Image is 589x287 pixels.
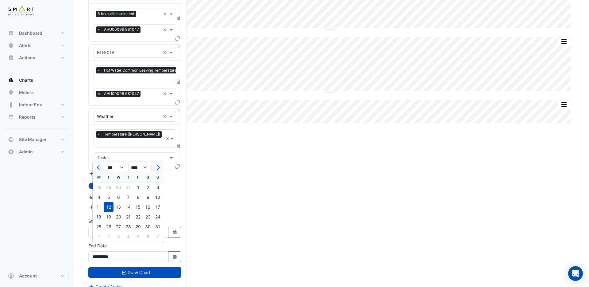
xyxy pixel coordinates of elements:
app-icon: Alerts [8,42,14,49]
div: 1 [133,183,143,192]
span: AHU00096 981047 [102,26,141,33]
div: 30 [143,222,153,232]
span: × [96,131,102,137]
div: Sunday, August 31, 2025 [153,222,163,232]
div: S [143,172,153,182]
div: Saturday, August 16, 2025 [143,202,153,212]
span: Choose Function [176,79,181,84]
span: Clear [163,11,168,17]
button: Close [177,45,181,49]
div: Tuesday, September 2, 2025 [104,232,114,242]
div: Saturday, September 6, 2025 [143,232,153,242]
div: 9 [143,192,153,202]
div: Thursday, September 4, 2025 [123,232,133,242]
div: Monday, August 11, 2025 [94,202,104,212]
div: T [123,172,133,182]
button: Meters [5,86,69,99]
app-icon: Site Manager [8,136,14,143]
button: Previous month [95,163,102,172]
div: Wednesday, September 3, 2025 [114,232,123,242]
div: 5 [104,192,114,202]
div: W [114,172,123,182]
app-icon: Actions [8,55,14,61]
div: Monday, September 1, 2025 [94,232,104,242]
div: 19 [104,212,114,222]
div: Saturday, August 2, 2025 [143,183,153,192]
app-icon: Charts [8,77,14,83]
div: 2 [143,183,153,192]
div: Wednesday, July 30, 2025 [114,183,123,192]
select: Select year [128,163,152,172]
div: 27 [114,222,123,232]
button: More Options [558,101,570,108]
div: Tuesday, August 26, 2025 [104,222,114,232]
div: 7 [153,232,163,242]
button: Dashboard [5,27,69,39]
span: Reports [19,114,36,120]
div: F [133,172,143,182]
button: Close [177,108,181,112]
button: Account [5,270,69,282]
div: 21 [123,212,133,222]
div: 12 [104,202,114,212]
label: Start Date [88,218,109,224]
span: Actions [19,55,35,61]
span: Clone Favourites and Tasks from this Equipment to other Equipment [175,100,180,105]
div: Friday, September 5, 2025 [133,232,143,242]
span: Admin [19,149,33,155]
div: 20 [114,212,123,222]
span: Meters [19,89,34,96]
div: Sunday, September 7, 2025 [153,232,163,242]
app-icon: Admin [8,149,14,155]
label: End Date [88,242,107,249]
app-icon: Meters [8,89,14,96]
div: Tuesday, August 19, 2025 [104,212,114,222]
div: 14 [123,202,133,212]
div: Wednesday, August 20, 2025 [114,212,123,222]
div: Friday, August 15, 2025 [133,202,143,212]
div: Friday, August 29, 2025 [133,222,143,232]
div: Monday, August 25, 2025 [94,222,104,232]
div: 10 [153,192,163,202]
div: 11 [94,202,104,212]
div: Thursday, July 31, 2025 [123,183,133,192]
div: Thursday, August 7, 2025 [123,192,133,202]
span: Charts [19,77,33,83]
div: 25 [94,222,104,232]
div: 3 [153,183,163,192]
span: × [96,67,102,73]
app-icon: Indoor Env [8,102,14,108]
div: Thursday, August 21, 2025 [123,212,133,222]
div: 30 [114,183,123,192]
button: Indoor Env [5,99,69,111]
span: Indoor Env [19,102,42,108]
div: 17 [153,202,163,212]
button: Alerts [5,39,69,52]
button: Admin [5,146,69,158]
span: Choose Function [176,15,181,20]
span: Alerts [19,42,32,49]
div: Sunday, August 10, 2025 [153,192,163,202]
div: 2 [104,232,114,242]
span: × [96,26,102,33]
div: 1 [94,232,104,242]
div: 3 [114,232,123,242]
div: 8 [133,192,143,202]
div: Thursday, August 14, 2025 [123,202,133,212]
app-icon: Dashboard [8,30,14,36]
button: Reports [5,111,69,123]
span: 6 favourites selected [96,11,136,17]
div: 6 [143,232,153,242]
select: Select month [105,163,128,172]
div: 31 [153,222,163,232]
span: Clear [163,90,168,97]
div: T [104,172,114,182]
div: 23 [143,212,153,222]
button: Add Reference Line [88,203,134,210]
div: 31 [123,183,133,192]
div: 22 [133,212,143,222]
app-icon: Reports [8,114,14,120]
fa-icon: Select Date [172,230,178,235]
span: AHU00096 981047 [102,91,141,97]
div: Monday, August 4, 2025 [94,192,104,202]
